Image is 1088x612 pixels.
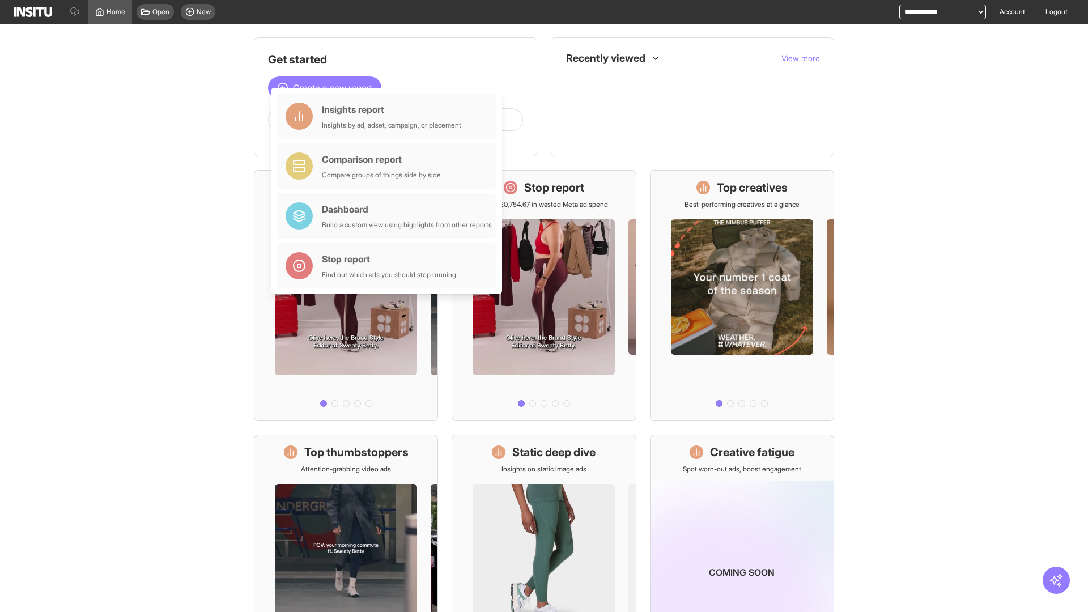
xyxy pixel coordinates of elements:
[268,76,381,99] button: Create a new report
[501,465,586,474] p: Insights on static image ads
[322,152,441,166] div: Comparison report
[304,444,409,460] h1: Top thumbstoppers
[293,81,372,95] span: Create a new report
[322,270,456,279] div: Find out which ads you should stop running
[781,53,820,64] button: View more
[717,180,788,195] h1: Top creatives
[781,53,820,63] span: View more
[479,200,608,209] p: Save £20,754.67 in wasted Meta ad spend
[322,202,492,216] div: Dashboard
[322,252,456,266] div: Stop report
[14,7,52,17] img: Logo
[254,170,438,421] a: What's live nowSee all active ads instantly
[322,171,441,180] div: Compare groups of things side by side
[322,121,461,130] div: Insights by ad, adset, campaign, or placement
[107,7,125,16] span: Home
[268,52,523,67] h1: Get started
[301,465,391,474] p: Attention-grabbing video ads
[197,7,211,16] span: New
[322,103,461,116] div: Insights report
[524,180,584,195] h1: Stop report
[322,220,492,229] div: Build a custom view using highlights from other reports
[512,444,596,460] h1: Static deep dive
[452,170,636,421] a: Stop reportSave £20,754.67 in wasted Meta ad spend
[650,170,834,421] a: Top creativesBest-performing creatives at a glance
[152,7,169,16] span: Open
[685,200,800,209] p: Best-performing creatives at a glance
